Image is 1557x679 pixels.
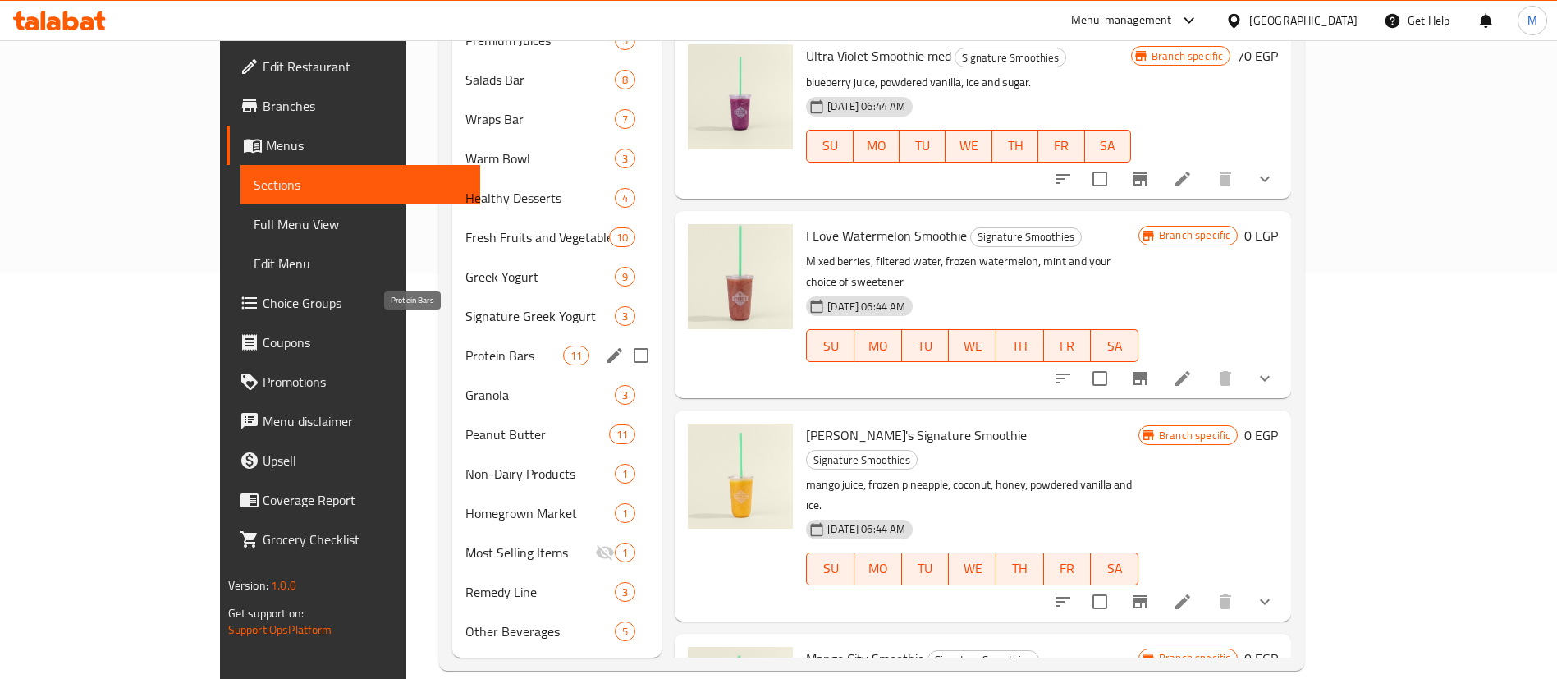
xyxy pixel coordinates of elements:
[227,480,480,520] a: Coverage Report
[688,424,793,529] img: Lychee's Signature Smoothie
[1043,582,1083,622] button: sort-choices
[806,130,853,163] button: SU
[806,646,924,671] span: Mango City Smoothie
[615,109,635,129] div: items
[610,230,634,245] span: 10
[1044,553,1092,585] button: FR
[240,244,480,283] a: Edit Menu
[610,427,634,443] span: 11
[955,557,990,580] span: WE
[227,362,480,401] a: Promotions
[452,257,662,296] div: Greek Yogurt9
[465,267,616,287] span: Greek Yogurt
[465,70,616,89] div: Salads Bar
[1244,424,1278,447] h6: 0 EGP
[263,490,467,510] span: Coverage Report
[806,223,967,248] span: I Love Watermelon Smoothie
[854,553,902,585] button: MO
[1245,582,1285,622] button: show more
[1043,159,1083,199] button: sort-choices
[955,48,1065,67] span: Signature Smoothies
[465,227,609,247] span: Fresh Fruits and Vegetables
[465,503,616,523] span: Homegrown Market
[254,175,467,195] span: Sections
[465,464,616,484] span: Non-Dairy Products
[1120,359,1160,398] button: Branch-specific-item
[465,385,616,405] span: Granola
[263,293,467,313] span: Choice Groups
[254,214,467,234] span: Full Menu View
[615,188,635,208] div: items
[452,493,662,533] div: Homegrown Market1
[902,553,950,585] button: TU
[688,44,793,149] img: Ultra Violet Smoothie med
[616,72,634,88] span: 8
[1045,134,1078,158] span: FR
[616,112,634,127] span: 7
[564,348,588,364] span: 11
[465,622,616,641] span: Other Beverages
[1249,11,1358,30] div: [GEOGRAPHIC_DATA]
[616,624,634,640] span: 5
[861,557,895,580] span: MO
[806,553,854,585] button: SU
[806,72,1131,93] p: blueberry juice, powdered vanilla, ice and sugar.
[615,622,635,641] div: items
[1083,361,1117,396] span: Select to update
[1085,130,1131,163] button: SA
[813,134,846,158] span: SU
[465,346,563,365] span: Protein Bars
[688,224,793,329] img: I Love Watermelon Smoothie
[1092,134,1124,158] span: SA
[465,424,609,444] span: Peanut Butter
[228,619,332,640] a: Support.OpsPlatform
[240,165,480,204] a: Sections
[1145,48,1230,64] span: Branch specific
[263,372,467,392] span: Promotions
[465,543,596,562] span: Most Selling Items
[928,650,1038,669] span: Signature Smoothies
[609,227,635,247] div: items
[452,296,662,336] div: Signature Greek Yogurt3
[1083,162,1117,196] span: Select to update
[452,60,662,99] div: Salads Bar8
[452,99,662,139] div: Wraps Bar7
[263,333,467,352] span: Coupons
[263,57,467,76] span: Edit Restaurant
[254,254,467,273] span: Edit Menu
[1173,169,1193,189] a: Edit menu item
[1038,130,1084,163] button: FR
[227,126,480,165] a: Menus
[952,134,985,158] span: WE
[1173,369,1193,388] a: Edit menu item
[909,334,943,358] span: TU
[806,44,951,68] span: Ultra Violet Smoothie med
[1044,329,1092,362] button: FR
[616,269,634,285] span: 9
[271,575,296,596] span: 1.0.0
[227,441,480,480] a: Upsell
[452,533,662,572] div: Most Selling Items1
[615,582,635,602] div: items
[1527,11,1537,30] span: M
[946,130,991,163] button: WE
[465,188,616,208] span: Healthy Desserts
[452,178,662,218] div: Healthy Desserts4
[263,411,467,431] span: Menu disclaimer
[1120,159,1160,199] button: Branch-specific-item
[902,329,950,362] button: TU
[465,306,616,326] div: Signature Greek Yogurt
[227,47,480,86] a: Edit Restaurant
[1071,11,1172,30] div: Menu-management
[615,503,635,523] div: items
[452,375,662,415] div: Granola3
[452,336,662,375] div: Protein Bars11edit
[452,139,662,178] div: Warm Bowl3
[927,650,1039,670] div: Signature Smoothies
[616,388,634,403] span: 3
[452,218,662,257] div: Fresh Fruits and Vegetables10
